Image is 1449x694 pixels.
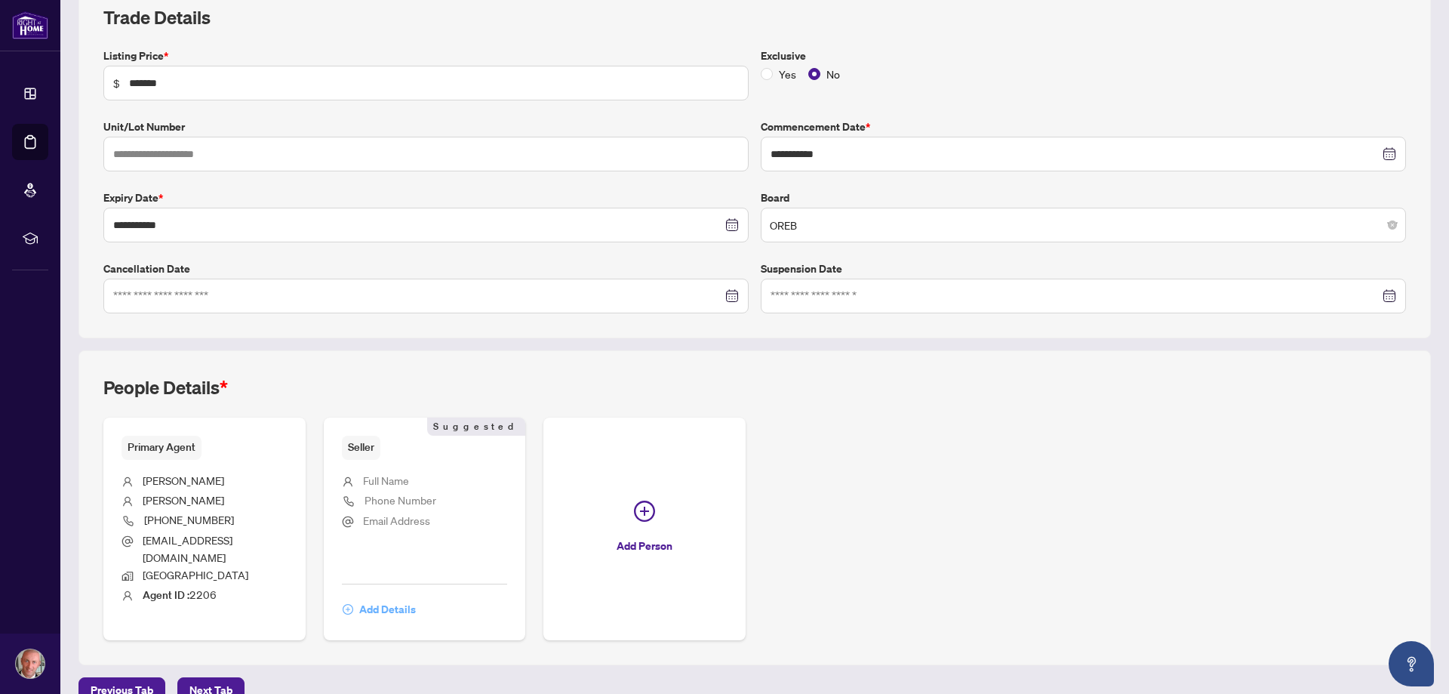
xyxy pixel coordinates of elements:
[761,261,1406,277] label: Suspension Date
[103,119,749,135] label: Unit/Lot Number
[1389,641,1434,686] button: Open asap
[143,473,224,487] span: [PERSON_NAME]
[122,436,202,459] span: Primary Agent
[103,375,228,399] h2: People Details
[359,597,416,622] span: Add Details
[16,649,45,678] img: Profile Icon
[343,604,353,615] span: plus-circle
[144,513,234,526] span: [PHONE_NUMBER]
[143,588,217,601] span: 2206
[143,533,232,564] span: [EMAIL_ADDRESS][DOMAIN_NAME]
[773,66,802,82] span: Yes
[761,190,1406,206] label: Board
[24,39,36,51] img: website_grey.svg
[342,597,417,622] button: Add Details
[342,436,380,459] span: Seller
[41,88,53,100] img: tab_domain_overview_orange.svg
[363,473,409,487] span: Full Name
[543,418,746,640] button: Add Person
[761,48,1406,64] label: Exclusive
[57,89,135,99] div: Domain Overview
[103,190,749,206] label: Expiry Date
[143,568,248,581] span: [GEOGRAPHIC_DATA]
[770,211,1397,239] span: OREB
[150,88,162,100] img: tab_keywords_by_traffic_grey.svg
[427,418,525,436] span: Suggested
[42,24,74,36] div: v 4.0.25
[24,24,36,36] img: logo_orange.svg
[1388,221,1397,230] span: close-circle
[167,89,254,99] div: Keywords by Traffic
[363,514,430,527] span: Email Address
[39,39,250,51] div: Domain: [PERSON_NAME][DOMAIN_NAME]
[820,66,846,82] span: No
[103,48,749,64] label: Listing Price
[143,588,189,602] b: Agent ID :
[617,534,672,558] span: Add Person
[634,501,655,522] span: plus-circle
[103,261,749,277] label: Cancellation Date
[12,11,48,39] img: logo
[143,493,224,507] span: [PERSON_NAME]
[365,493,436,507] span: Phone Number
[103,5,1406,29] h2: Trade Details
[761,119,1406,135] label: Commencement Date
[113,75,120,91] span: $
